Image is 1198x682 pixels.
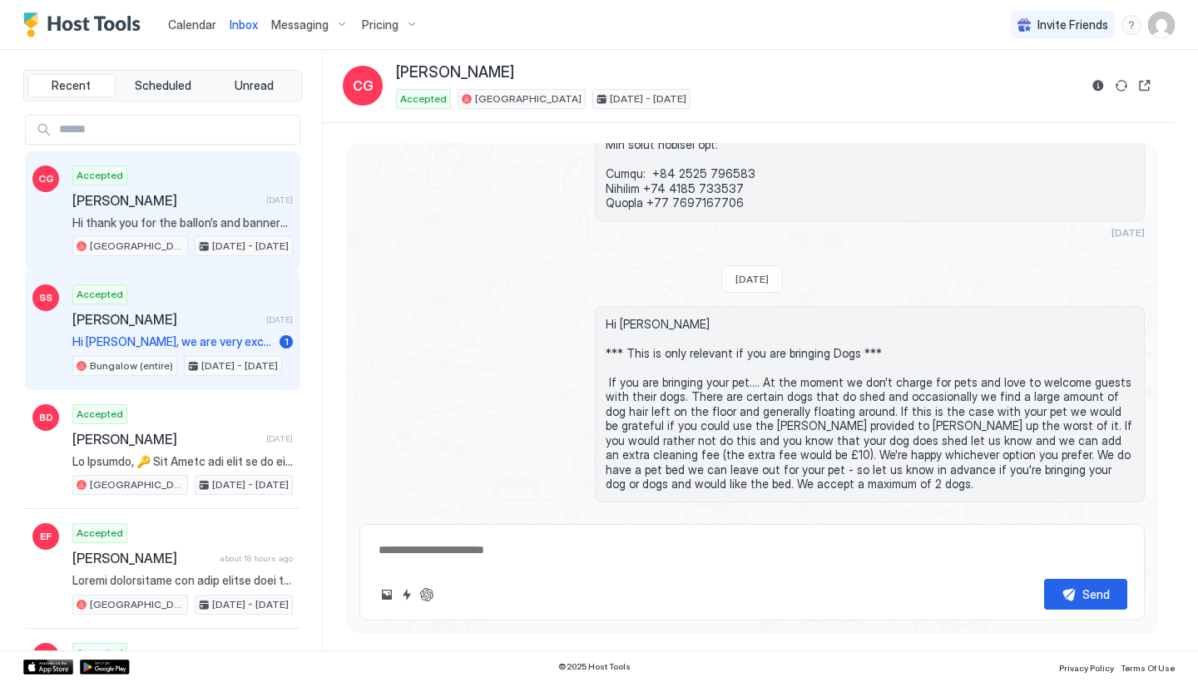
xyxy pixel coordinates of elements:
span: [GEOGRAPHIC_DATA] [90,477,184,492]
span: CG [38,171,54,186]
span: [GEOGRAPHIC_DATA] [90,239,184,254]
span: Accepted [400,91,447,106]
span: [DATE] - [DATE] [201,358,278,373]
button: Send [1044,579,1127,610]
span: Privacy Policy [1059,663,1114,673]
span: Hi [PERSON_NAME] *** This is only relevant if you are bringing Dogs *** If you are bringing your ... [606,317,1134,492]
a: Privacy Policy [1059,658,1114,675]
button: Sync reservation [1111,76,1131,96]
button: Upload image [377,585,397,605]
span: Accepted [77,407,123,422]
span: [PERSON_NAME] [396,63,514,82]
span: Invite Friends [1037,17,1108,32]
span: Messaging [271,17,329,32]
button: Unread [210,74,298,97]
span: Scheduled [135,78,191,93]
button: Quick reply [397,585,417,605]
span: Terms Of Use [1121,663,1175,673]
span: [GEOGRAPHIC_DATA] [90,597,184,612]
div: Send [1082,586,1110,603]
span: CG [353,76,374,96]
span: [DATE] [1111,226,1145,239]
span: [DATE] - [DATE] [212,239,289,254]
a: Inbox [230,16,258,33]
span: [DATE] - [DATE] [212,597,289,612]
a: Google Play Store [80,660,130,675]
span: Hi [PERSON_NAME], we are very excited to be staying with you next weekend. It’s my friend’s surpr... [72,334,273,349]
span: © 2025 Host Tools [558,661,631,672]
a: Calendar [168,16,216,33]
span: [DATE] [266,195,293,205]
span: Unread [235,78,274,93]
button: ChatGPT Auto Reply [417,585,437,605]
span: [PERSON_NAME] [72,550,213,566]
span: Lo Ipsumdo, 🔑 Sit Ametc adi elit se do eiu tempori utla et dol magn. Ali enim ad 5024 🚗 Minimve Q... [72,454,293,469]
span: Recent [52,78,91,93]
span: Accepted [77,645,123,660]
a: App Store [23,660,73,675]
span: [GEOGRAPHIC_DATA] [475,91,582,106]
span: [DATE] - [DATE] [212,477,289,492]
span: Inbox [230,17,258,32]
span: [PERSON_NAME] [72,192,260,209]
a: Terms Of Use [1121,658,1175,675]
span: SS [39,290,52,305]
span: [DATE] [266,433,293,444]
button: Recent [27,74,116,97]
span: [DATE] [266,314,293,325]
span: BD [39,410,53,425]
span: Accepted [77,168,123,183]
div: User profile [1148,12,1175,38]
a: Host Tools Logo [23,12,148,37]
div: menu [1121,15,1141,35]
span: Bungalow (entire) [90,358,173,373]
span: [DATE] [735,273,769,285]
span: [PERSON_NAME] [72,431,260,447]
button: Scheduled [119,74,207,97]
span: Loremi dolorsitame con adip elitse doei te Incidid Utlabore. Etdoloremagn Aliq - Enimadm 80 venia... [72,573,293,588]
input: Input Field [52,116,299,144]
span: Accepted [77,287,123,302]
span: Accepted [77,526,123,541]
span: Pricing [362,17,399,32]
div: tab-group [23,70,302,101]
span: [PERSON_NAME] [72,311,260,328]
button: Open reservation [1135,76,1155,96]
span: Calendar [168,17,216,32]
span: 1 [285,335,289,348]
span: RS [39,649,52,664]
span: Hi thank you for the ballon’s and banners! We had a lovely stay :) [72,215,293,230]
button: Reservation information [1088,76,1108,96]
span: about 18 hours ago [220,553,293,564]
span: EF [40,529,52,544]
span: [DATE] - [DATE] [610,91,686,106]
